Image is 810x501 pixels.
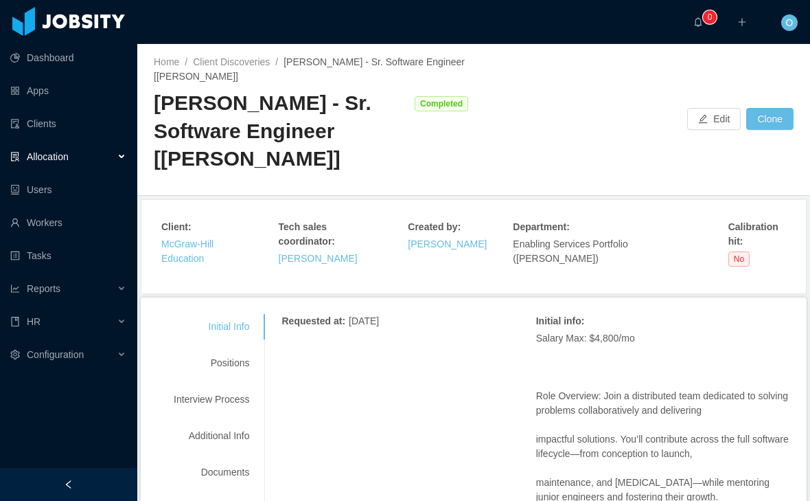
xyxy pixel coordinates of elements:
[10,209,126,236] a: icon: userWorkers
[536,331,790,346] p: Salary Max: $4,800/mo
[27,283,60,294] span: Reports
[161,238,213,264] a: McGraw-Hill Education
[185,56,187,67] span: /
[157,423,266,449] div: Additional Info
[746,108,794,130] button: Clone
[10,176,126,203] a: icon: robotUsers
[193,56,270,67] a: Client Discoveries
[687,108,741,130] button: icon: editEdit
[10,284,20,293] i: icon: line-chart
[279,253,358,264] a: [PERSON_NAME]
[536,432,790,461] p: impactful solutions. You’ll contribute across the full software lifecycle—from conception to launch,
[513,238,627,264] span: Enabling Services Portfolio ([PERSON_NAME])
[157,314,266,339] div: Initial Info
[154,89,408,173] div: [PERSON_NAME] - Sr. Software Engineer [[PERSON_NAME]]
[728,221,781,247] strong: Calibration hit :
[27,151,69,162] span: Allocation
[536,389,790,418] p: Role Overview: Join a distributed team dedicated to solving problems collaboratively and delivering
[10,242,126,269] a: icon: profileTasks
[279,221,335,247] strong: Tech sales coordinator :
[27,349,84,360] span: Configuration
[10,152,20,162] i: icon: solution
[154,56,179,67] a: Home
[536,315,585,326] strong: Initial info :
[408,238,487,249] a: [PERSON_NAME]
[728,252,750,267] span: No
[157,387,266,412] div: Interview Process
[737,17,747,27] i: icon: plus
[275,56,278,67] span: /
[157,460,266,485] div: Documents
[10,44,126,71] a: icon: pie-chartDashboard
[154,56,465,82] span: [PERSON_NAME] - Sr. Software Engineer [[PERSON_NAME]]
[281,315,345,326] strong: Requested at :
[10,77,126,104] a: icon: appstoreApps
[349,315,379,326] span: [DATE]
[693,17,703,27] i: icon: bell
[786,14,794,31] span: O
[10,317,20,326] i: icon: book
[27,316,40,327] span: HR
[161,221,192,232] strong: Client :
[408,221,461,232] strong: Created by :
[10,350,20,359] i: icon: setting
[703,10,717,24] sup: 0
[10,110,126,137] a: icon: auditClients
[157,350,266,376] div: Positions
[415,96,468,111] span: Completed
[513,221,569,232] strong: Department :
